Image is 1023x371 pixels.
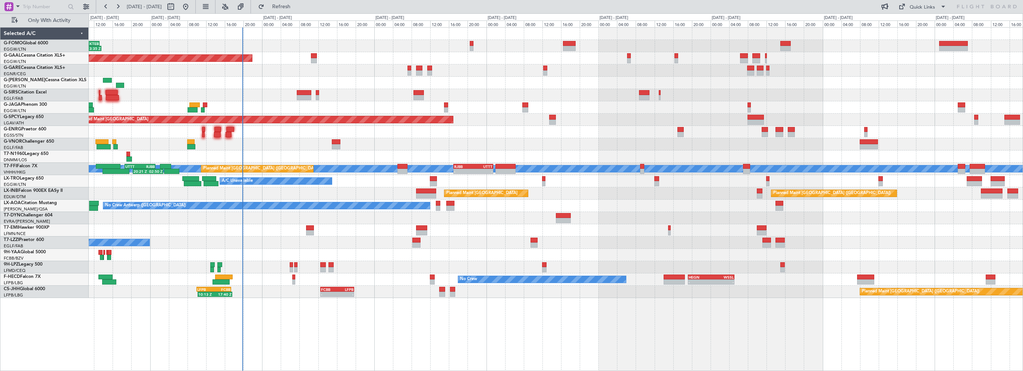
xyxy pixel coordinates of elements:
span: G-VNOR [4,139,22,144]
a: LX-INBFalcon 900EX EASy II [4,188,63,193]
div: 20:00 [692,20,711,27]
a: EGLF/FAB [4,96,23,101]
div: [DATE] - [DATE] [936,15,964,21]
div: LFPB [337,287,353,292]
div: 12:00 [542,20,561,27]
div: 20:00 [131,20,150,27]
span: LX-TRO [4,176,20,181]
div: Planned Maint [GEOGRAPHIC_DATA] ([GEOGRAPHIC_DATA]) [773,188,891,199]
div: 16:00 [225,20,243,27]
span: G-GAAL [4,53,21,58]
div: 16:00 [673,20,692,27]
span: T7-FFI [4,164,17,168]
div: 04:00 [281,20,299,27]
div: UTTT [473,164,492,169]
div: 12:00 [991,20,1010,27]
div: 00:00 [262,20,281,27]
span: G-SPCY [4,115,20,119]
div: 16:00 [113,20,131,27]
a: VHHH/HKG [4,169,26,175]
a: T7-N1960Legacy 650 [4,152,48,156]
div: Planned Maint [GEOGRAPHIC_DATA] [446,188,517,199]
div: No Crew Antwerp ([GEOGRAPHIC_DATA]) [105,200,186,211]
div: - [711,280,734,284]
a: F-HECDFalcon 7X [4,275,41,279]
span: CS-JHH [4,287,20,291]
div: 04:00 [953,20,972,27]
a: LFPB/LBG [4,280,23,286]
span: G-ENRG [4,127,21,131]
span: T7-DYN [4,213,21,218]
span: [DATE] - [DATE] [127,3,162,10]
div: 04:00 [729,20,748,27]
div: 20:00 [243,20,262,27]
a: FCBB/BZV [4,256,23,261]
span: F-HECD [4,275,20,279]
div: [DATE] - [DATE] [599,15,628,21]
a: LFMN/NCE [4,231,26,237]
div: 04:00 [617,20,636,27]
div: 04:00 [505,20,524,27]
span: G-[PERSON_NAME] [4,78,45,82]
div: 12:00 [206,20,225,27]
span: T7-N1960 [4,152,25,156]
a: G-GAALCessna Citation XLS+ [4,53,65,58]
span: G-GARE [4,66,21,70]
a: T7-FFIFalcon 7X [4,164,37,168]
div: 00:00 [598,20,617,27]
div: - [689,280,711,284]
div: [DATE] - [DATE] [375,15,404,21]
div: FCBB [321,287,337,292]
a: LFPB/LBG [4,292,23,298]
div: 20:00 [468,20,486,27]
div: 08:00 [972,20,991,27]
div: Quick Links [910,4,935,11]
div: HEGN [689,275,711,279]
a: EGGW/LTN [4,59,26,64]
div: 20:00 [580,20,598,27]
a: EGGW/LTN [4,83,26,89]
a: EGLF/FAB [4,145,23,150]
div: Planned Maint [GEOGRAPHIC_DATA] ([GEOGRAPHIC_DATA]) [862,286,979,297]
div: [DATE] - [DATE] [488,15,516,21]
span: T7-EMI [4,225,18,230]
span: 9H-LPZ [4,262,19,267]
span: T7-LZZI [4,238,19,242]
div: 00:00 [711,20,729,27]
a: DNMM/LOS [4,157,27,163]
div: - [473,169,492,174]
div: Planned Maint [GEOGRAPHIC_DATA] ([GEOGRAPHIC_DATA]) [203,163,321,174]
a: LGAV/ATH [4,120,24,126]
a: T7-DYNChallenger 604 [4,213,53,218]
div: 12:00 [879,20,897,27]
div: - [321,292,337,297]
div: 16:00 [785,20,804,27]
div: 12:00 [430,20,449,27]
a: G-FOMOGlobal 6000 [4,41,48,45]
button: Refresh [255,1,299,13]
div: 10:13 Z [198,292,215,297]
a: LX-TROLegacy 650 [4,176,44,181]
div: 16:00 [337,20,356,27]
a: EDLW/DTM [4,194,26,200]
div: [DATE] - [DATE] [263,15,292,21]
a: [PERSON_NAME]/QSA [4,206,48,212]
div: 04:00 [393,20,412,27]
button: Quick Links [895,1,950,13]
div: - [454,169,473,174]
a: EGGW/LTN [4,108,26,114]
div: RJBB [454,164,473,169]
div: WSSL [711,275,734,279]
span: 9H-YAA [4,250,21,254]
div: FCBB [214,287,231,292]
div: 00:00 [935,20,953,27]
div: No Crew [460,274,477,285]
div: 00:00 [823,20,841,27]
span: Only With Activity [19,18,79,23]
div: 20:00 [916,20,935,27]
span: LX-AOA [4,201,21,205]
a: LX-AOACitation Mustang [4,201,57,205]
div: UTTT [125,164,140,169]
div: 04:00 [841,20,860,27]
a: EVRA/[PERSON_NAME] [4,219,50,224]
